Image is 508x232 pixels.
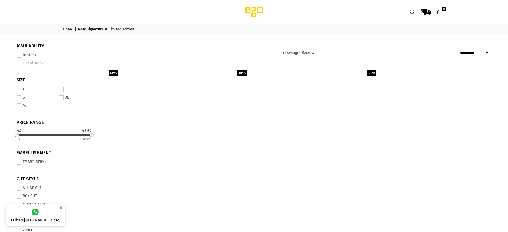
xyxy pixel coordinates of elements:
[81,129,91,132] div: ₨9990
[17,202,98,207] label: STRAIGHT CUT
[367,70,376,76] label: Diva
[17,95,55,100] label: S
[17,61,98,66] label: Out of stock
[434,7,445,17] a: 0
[17,43,98,49] span: Availability
[75,27,77,32] span: |
[17,186,98,191] label: A-LINE CUT
[63,27,74,32] a: Home
[17,129,22,132] div: ₨0
[17,103,55,108] label: M
[17,176,98,182] span: CUT STYLE
[17,120,98,126] span: PRICE RANGE
[109,70,118,76] label: Diva
[17,150,98,156] span: EMBELLISHMENT
[59,24,449,34] nav: breadcrumbs
[57,203,64,213] button: ×
[283,50,315,55] span: Showing: 4 Results
[17,53,98,58] label: In stock
[228,6,280,18] img: Ego
[17,160,98,165] label: EMBROIDERY
[17,87,55,92] label: XS
[237,70,247,76] label: Diva
[17,137,22,141] ins: 0
[59,95,98,100] label: XL
[6,204,65,226] a: Talk to [GEOGRAPHIC_DATA]
[407,7,418,17] a: Search
[442,7,446,11] span: 0
[60,10,71,14] a: Menu
[17,194,98,199] label: BOX CUT
[82,137,92,141] ins: 9990
[59,87,98,92] label: L
[78,27,135,32] span: New Signature & Limited Edition
[17,77,98,83] span: SIZE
